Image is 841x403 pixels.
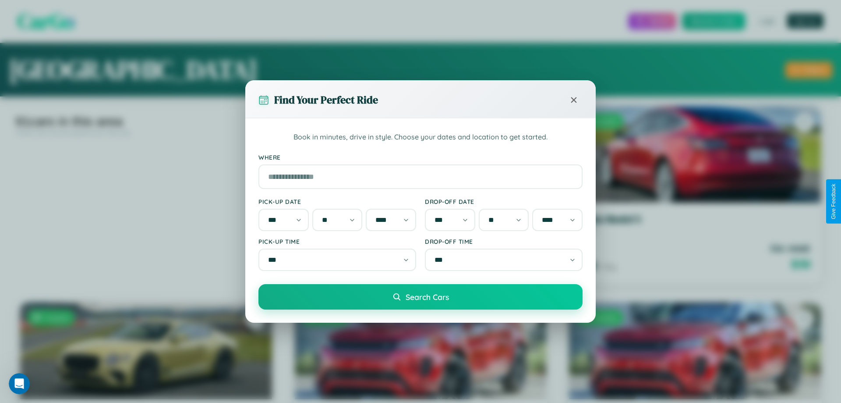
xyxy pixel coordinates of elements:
span: Search Cars [406,292,449,302]
h3: Find Your Perfect Ride [274,93,378,107]
label: Pick-up Time [258,238,416,245]
button: Search Cars [258,284,583,310]
label: Where [258,153,583,161]
label: Drop-off Time [425,238,583,245]
label: Drop-off Date [425,198,583,205]
p: Book in minutes, drive in style. Choose your dates and location to get started. [258,132,583,143]
label: Pick-up Date [258,198,416,205]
